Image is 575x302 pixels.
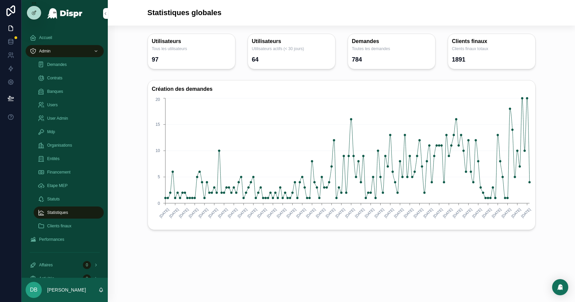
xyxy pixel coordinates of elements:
[246,207,257,218] text: [DATE]
[152,54,159,65] div: 97
[34,72,104,84] a: Contrats
[403,207,414,218] text: [DATE]
[47,116,68,121] span: User Admin
[34,193,104,205] a: Statuts
[168,207,179,218] text: [DATE]
[481,207,492,218] text: [DATE]
[47,8,83,19] img: App logo
[26,32,104,44] a: Accueil
[26,272,104,285] a: Activités0
[227,207,238,218] text: [DATE]
[510,207,521,218] text: [DATE]
[252,38,331,45] h3: Utilisateurs
[152,46,231,51] span: Tous les utilisateurs
[47,129,55,135] span: Mdp
[461,207,473,218] text: [DATE]
[352,46,431,51] span: Toutes les demandes
[155,148,160,153] tspan: 10
[393,207,404,218] text: [DATE]
[236,207,248,218] text: [DATE]
[452,46,531,51] span: Clients finaux totaux
[39,262,53,268] span: Affaires
[47,287,86,293] p: [PERSON_NAME]
[148,8,222,17] h1: Statistiques globales
[422,207,434,218] text: [DATE]
[47,102,58,108] span: Users
[452,54,466,65] div: 1891
[256,207,267,218] text: [DATE]
[26,259,104,271] a: Affaires0
[207,207,218,218] text: [DATE]
[47,89,63,94] span: Banques
[325,207,336,218] text: [DATE]
[26,233,104,246] a: Performances
[188,207,199,218] text: [DATE]
[47,196,60,202] span: Statuts
[217,207,228,218] text: [DATE]
[47,183,68,188] span: Etape MEP
[34,112,104,124] a: User Admin
[452,207,463,218] text: [DATE]
[34,180,104,192] a: Etape MEP
[26,45,104,57] a: Admin
[34,59,104,71] a: Demandes
[197,207,209,218] text: [DATE]
[432,207,443,218] text: [DATE]
[155,97,160,102] tspan: 20
[158,175,160,179] tspan: 5
[39,35,52,40] span: Accueil
[39,276,54,281] span: Activités
[47,62,67,67] span: Demandes
[47,169,70,175] span: Financement
[295,207,307,218] text: [DATE]
[442,207,453,218] text: [DATE]
[152,38,231,45] h3: Utilisateurs
[34,166,104,178] a: Financement
[364,207,375,218] text: [DATE]
[344,207,355,218] text: [DATE]
[352,38,431,45] h3: Demandes
[34,139,104,151] a: Organisations
[39,48,51,54] span: Admin
[47,223,71,229] span: Clients finaux
[158,201,160,206] tspan: 0
[501,207,512,218] text: [DATE]
[276,207,287,218] text: [DATE]
[152,97,531,226] div: chart
[34,206,104,219] a: Statistiques
[354,207,365,218] text: [DATE]
[83,261,91,269] div: 0
[47,156,60,161] span: Entités
[452,38,531,45] h3: Clients finaux
[471,207,482,218] text: [DATE]
[334,207,346,218] text: [DATE]
[286,207,297,218] text: [DATE]
[34,85,104,98] a: Banques
[83,274,91,282] div: 0
[352,54,362,65] div: 784
[305,207,316,218] text: [DATE]
[34,99,104,111] a: Users
[552,279,568,295] div: Open Intercom Messenger
[34,220,104,232] a: Clients finaux
[491,207,502,218] text: [DATE]
[47,143,72,148] span: Organisations
[47,210,68,215] span: Statistiques
[374,207,385,218] text: [DATE]
[413,207,424,218] text: [DATE]
[252,46,331,51] span: Utilisateurs actifs (< 30 jours)
[252,54,259,65] div: 64
[383,207,394,218] text: [DATE]
[178,207,189,218] text: [DATE]
[266,207,277,218] text: [DATE]
[158,207,169,218] text: [DATE]
[47,75,62,81] span: Contrats
[34,126,104,138] a: Mdp
[155,122,160,127] tspan: 15
[152,84,531,94] h3: Création des demandes
[520,207,531,218] text: [DATE]
[30,286,37,294] span: DB
[315,207,326,218] text: [DATE]
[22,27,108,278] div: scrollable content
[39,237,64,242] span: Performances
